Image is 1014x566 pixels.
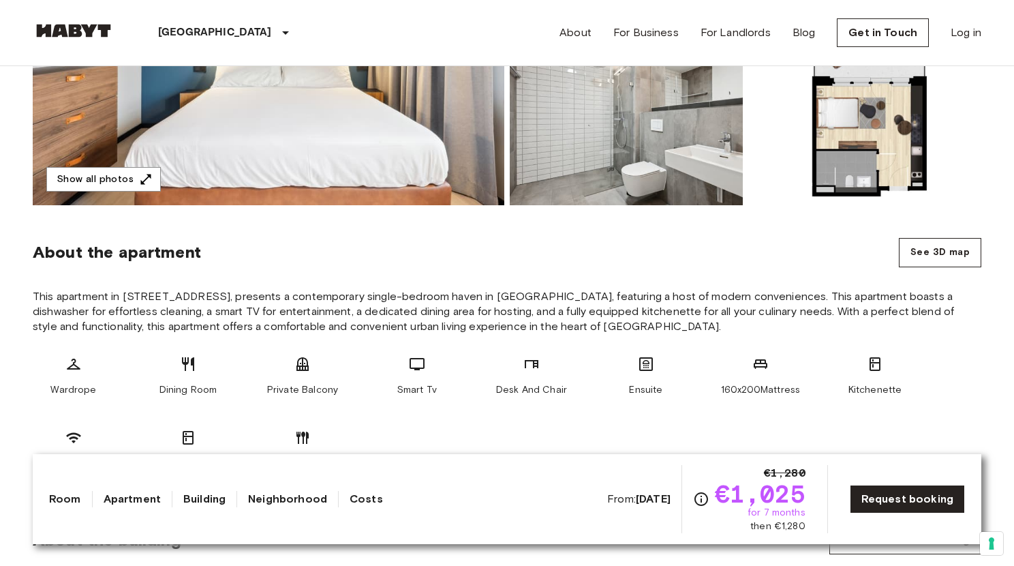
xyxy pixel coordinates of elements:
[793,25,816,41] a: Blog
[693,491,709,507] svg: Check cost overview for full price breakdown. Please note that discounts apply to new joiners onl...
[33,289,981,334] span: This apartment in [STREET_ADDRESS], presents a contemporary single-bedroom haven in [GEOGRAPHIC_D...
[159,383,217,397] span: Dining Room
[721,383,800,397] span: 160x200Mattress
[33,24,114,38] img: Habyt
[951,25,981,41] a: Log in
[46,167,161,192] button: Show all photos
[248,491,327,507] a: Neighborhood
[748,506,805,520] span: for 7 months
[750,520,805,533] span: then €1,280
[350,491,383,507] a: Costs
[764,465,805,481] span: €1,280
[837,18,929,47] a: Get in Touch
[50,383,96,397] span: Wardrope
[715,481,805,506] span: €1,025
[183,491,226,507] a: Building
[559,25,591,41] a: About
[49,491,81,507] a: Room
[899,238,981,267] button: See 3D map
[701,25,771,41] a: For Landlords
[104,491,161,507] a: Apartment
[607,492,671,507] span: From:
[636,492,671,505] b: [DATE]
[496,383,567,397] span: Desk And Chair
[748,27,981,205] img: Picture of unit DE-01-481-006-01
[510,27,743,205] img: Picture of unit DE-01-481-006-01
[980,532,1003,555] button: Your consent preferences for tracking technologies
[158,25,272,41] p: [GEOGRAPHIC_DATA]
[33,242,201,263] span: About the apartment
[397,383,437,397] span: Smart Tv
[629,383,662,397] span: Ensuite
[267,383,338,397] span: Private Balcony
[613,25,679,41] a: For Business
[850,485,965,513] a: Request booking
[848,383,902,397] span: Kitchenette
